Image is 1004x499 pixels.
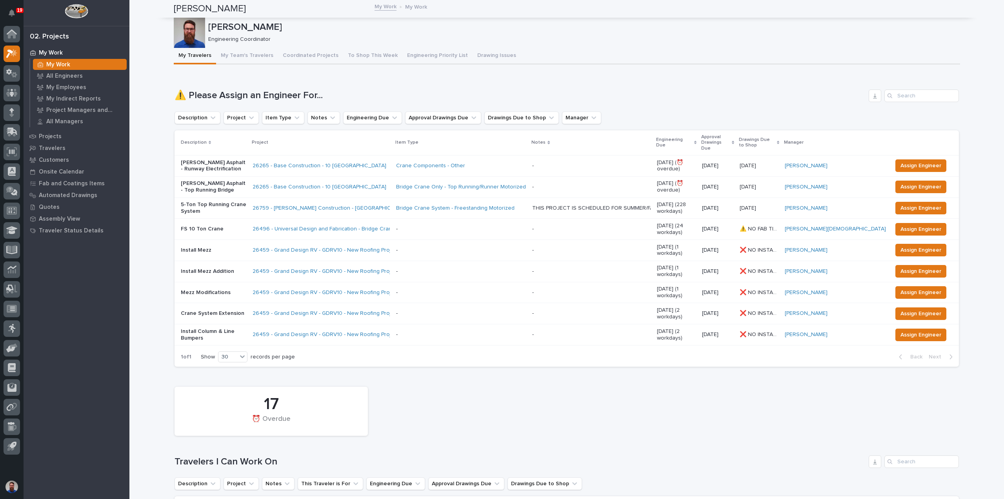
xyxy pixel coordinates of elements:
a: [PERSON_NAME] [785,331,828,338]
p: ❌ NO INSTALL DATE! [740,245,780,254]
a: [PERSON_NAME] [785,163,828,169]
button: Assign Engineer [895,159,946,172]
p: ❌ NO INSTALL DATE! [740,330,780,338]
p: [DATE] (2 workdays) [657,307,696,320]
h1: Travelers I Can Work On [175,456,866,468]
button: Assign Engineer [895,329,946,341]
p: ⚠️ NO FAB TIME! [740,224,780,232]
p: My Work [39,49,63,57]
p: Project Managers and Engineers [46,107,124,114]
p: ❌ NO INSTALL DATE! [740,309,780,317]
p: Assembly View [39,216,80,223]
button: Notes [262,477,295,490]
span: Assign Engineer [900,245,941,255]
p: [DATE] (1 workdays) [657,265,696,278]
a: Project Managers and Engineers [30,104,129,115]
button: Coordinated Projects [278,48,343,64]
div: ⏰ Overdue [188,415,355,431]
a: Fab and Coatings Items [24,177,129,189]
button: Assign Engineer [895,181,946,193]
p: - [396,247,526,254]
p: [DATE] (2 workdays) [657,328,696,342]
p: [DATE] [740,203,758,212]
div: Search [884,90,959,102]
p: All Managers [46,118,83,125]
a: Onsite Calendar [24,166,129,177]
a: 26459 - Grand Design RV - GDRV10 - New Roofing Project [253,289,399,296]
button: Assign Engineer [895,307,946,320]
button: Assign Engineer [895,244,946,256]
span: Assign Engineer [900,203,941,213]
button: Drawings Due to Shop [484,111,559,124]
p: [DATE] [702,205,733,212]
button: My Team's Travelers [216,48,278,64]
button: Back [893,353,926,360]
p: Fab and Coatings Items [39,180,105,187]
p: 5-Ton Top Running Crane System [181,201,246,215]
div: - [532,226,534,232]
a: [PERSON_NAME] [785,184,828,190]
a: Travelers [24,142,129,154]
div: - [532,163,534,169]
button: My Travelers [174,48,216,64]
p: My Work [405,2,427,11]
span: Assign Engineer [900,288,941,297]
a: Quotes [24,201,129,213]
a: [PERSON_NAME] [785,268,828,275]
button: Assign Engineer [895,286,946,299]
a: 26496 - Universal Design and Fabrication - Bridge Crane 10 Ton [253,226,413,232]
div: 02. Projects [30,33,69,41]
p: - [396,268,526,275]
p: Install Mezz [181,247,246,254]
p: All Engineers [46,73,83,80]
a: All Managers [30,116,129,127]
button: Description [175,477,220,490]
a: 26459 - Grand Design RV - GDRV10 - New Roofing Project [253,247,399,254]
p: Engineering Due [656,135,692,150]
button: Item Type [262,111,304,124]
p: Quotes [39,204,60,211]
p: [DATE] [740,182,758,190]
span: Assign Engineer [900,309,941,318]
button: Engineering Due [366,477,425,490]
span: Assign Engineer [900,161,941,170]
p: [DATE] [702,184,733,190]
input: Search [884,455,959,468]
div: THIS PROJECT IS SCHEDULED FOR SUMMER/FALL OF 2026 [532,205,650,212]
p: [DATE] (⏰ overdue) [657,180,696,194]
tr: Install Mezz Addition26459 - Grand Design RV - GDRV10 - New Roofing Project -- [DATE] (1 workdays... [175,261,959,282]
img: Workspace Logo [65,4,88,18]
a: [PERSON_NAME] [785,247,828,254]
tr: FS 10 Ton Crane26496 - Universal Design and Fabrication - Bridge Crane 10 Ton -- [DATE] (24 workd... [175,219,959,240]
p: [PERSON_NAME] Asphalt - Top Running Bridge [181,180,246,194]
a: My Work [24,47,129,58]
button: Next [926,353,959,360]
a: 26459 - Grand Design RV - GDRV10 - New Roofing Project [253,331,399,338]
a: My Employees [30,82,129,93]
a: Bridge Crane Only - Top Running/Runner Motorized [396,184,526,190]
button: Approval Drawings Due [428,477,504,490]
tr: Install Column & Line Bumpers26459 - Grand Design RV - GDRV10 - New Roofing Project -- [DATE] (2 ... [175,324,959,345]
a: Projects [24,130,129,142]
p: [DATE] [702,310,733,317]
a: My Work [30,59,129,70]
button: Drawing Issues [473,48,521,64]
p: Notes [531,138,546,147]
div: - [532,289,534,296]
a: Assembly View [24,213,129,225]
p: ❌ NO INSTALL DATE! [740,288,780,296]
p: Traveler Status Details [39,227,104,234]
button: Assign Engineer [895,202,946,214]
p: Project [252,138,268,147]
tr: Mezz Modifications26459 - Grand Design RV - GDRV10 - New Roofing Project -- [DATE] (1 workdays)[D... [175,282,959,303]
div: Notifications19 [10,9,20,22]
button: Project [224,111,259,124]
button: Assign Engineer [895,265,946,278]
div: - [532,310,534,317]
div: - [532,331,534,338]
p: Drawings Due to Shop [739,135,775,150]
tr: [PERSON_NAME] Asphalt - Runway Electrification26265 - Base Construction - 10 [GEOGRAPHIC_DATA] Cr... [175,155,959,176]
p: Onsite Calendar [39,168,84,175]
p: Show [201,354,215,360]
a: Crane Components - Other [396,163,465,169]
